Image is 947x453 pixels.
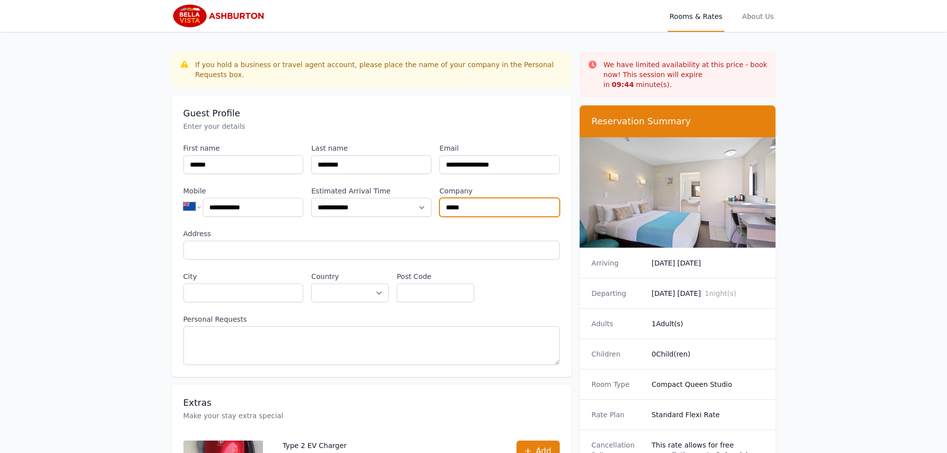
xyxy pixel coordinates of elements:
[592,115,764,127] h3: Reservation Summary
[183,272,304,281] label: City
[397,272,474,281] label: Post Code
[612,81,634,89] strong: 09 : 44
[652,319,764,329] dd: 1 Adult(s)
[172,4,267,28] img: Bella Vista Ashburton
[652,258,764,268] dd: [DATE] [DATE]
[592,288,644,298] dt: Departing
[652,410,764,420] dd: Standard Flexi Rate
[580,137,776,248] img: Compact Queen Studio
[183,397,560,409] h3: Extras
[283,441,497,451] p: Type 2 EV Charger
[183,186,304,196] label: Mobile
[183,314,560,324] label: Personal Requests
[592,410,644,420] dt: Rate Plan
[652,379,764,389] dd: Compact Queen Studio
[652,349,764,359] dd: 0 Child(ren)
[311,186,431,196] label: Estimated Arrival Time
[439,186,560,196] label: Company
[439,143,560,153] label: Email
[592,319,644,329] dt: Adults
[592,258,644,268] dt: Arriving
[592,379,644,389] dt: Room Type
[183,143,304,153] label: First name
[183,121,560,131] p: Enter your details
[592,349,644,359] dt: Children
[183,229,560,239] label: Address
[183,107,560,119] h3: Guest Profile
[183,411,560,421] p: Make your stay extra special
[195,60,564,80] div: If you hold a business or travel agent account, please place the name of your company in the Pers...
[652,288,764,298] dd: [DATE] [DATE]
[311,143,431,153] label: Last name
[311,272,389,281] label: Country
[705,289,736,297] span: 1 night(s)
[603,60,768,90] p: We have limited availability at this price - book now! This session will expire in minute(s).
